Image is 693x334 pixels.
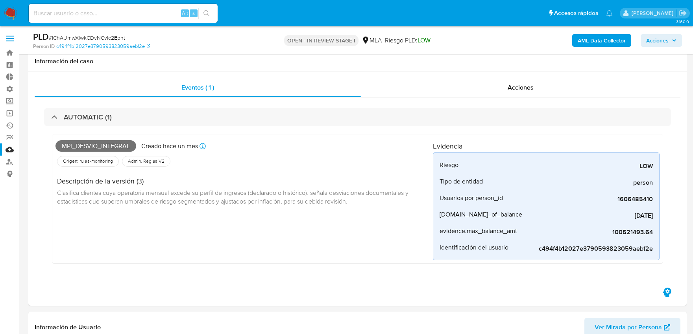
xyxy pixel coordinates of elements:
h1: Información del caso [35,57,680,65]
div: AUTOMATIC (1) [44,108,671,126]
h3: AUTOMATIC (1) [64,113,112,121]
p: OPEN - IN REVIEW STAGE I [284,35,359,46]
div: MLA [362,36,382,45]
button: Acciones [641,34,682,47]
p: sandra.chabay@mercadolibre.com [632,9,676,17]
span: Accesos rápidos [554,9,598,17]
h4: Descripción de la versión (3) [57,177,427,185]
span: Mpi_desvio_integral [55,140,136,152]
b: Person ID [33,43,55,50]
a: Notificaciones [606,10,613,17]
h1: Información de Usuario [35,323,101,331]
input: Buscar usuario o caso... [29,8,218,18]
span: Riesgo PLD: [385,36,431,45]
span: LOW [418,36,431,45]
p: Creado hace un mes [141,142,198,150]
span: Clasifica clientes cuya operatoria mensual excede su perfil de ingresos (declarado o histórico). ... [57,188,410,206]
span: Admin. Reglas V2 [127,158,165,164]
span: Acciones [508,83,534,92]
span: # lChAUmwXlwkCDvNCvlc2Epnt [49,34,125,42]
b: AML Data Collector [578,34,626,47]
span: Alt [182,9,188,17]
span: Acciones [646,34,669,47]
button: AML Data Collector [572,34,631,47]
span: s [192,9,195,17]
b: PLD [33,30,49,43]
span: Eventos ( 1 ) [181,83,214,92]
a: Salir [679,9,687,17]
span: Origen: rules-monitoring [62,158,114,164]
button: search-icon [198,8,214,19]
a: c494f4b12027e3790593823059aebf2e [56,43,150,50]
